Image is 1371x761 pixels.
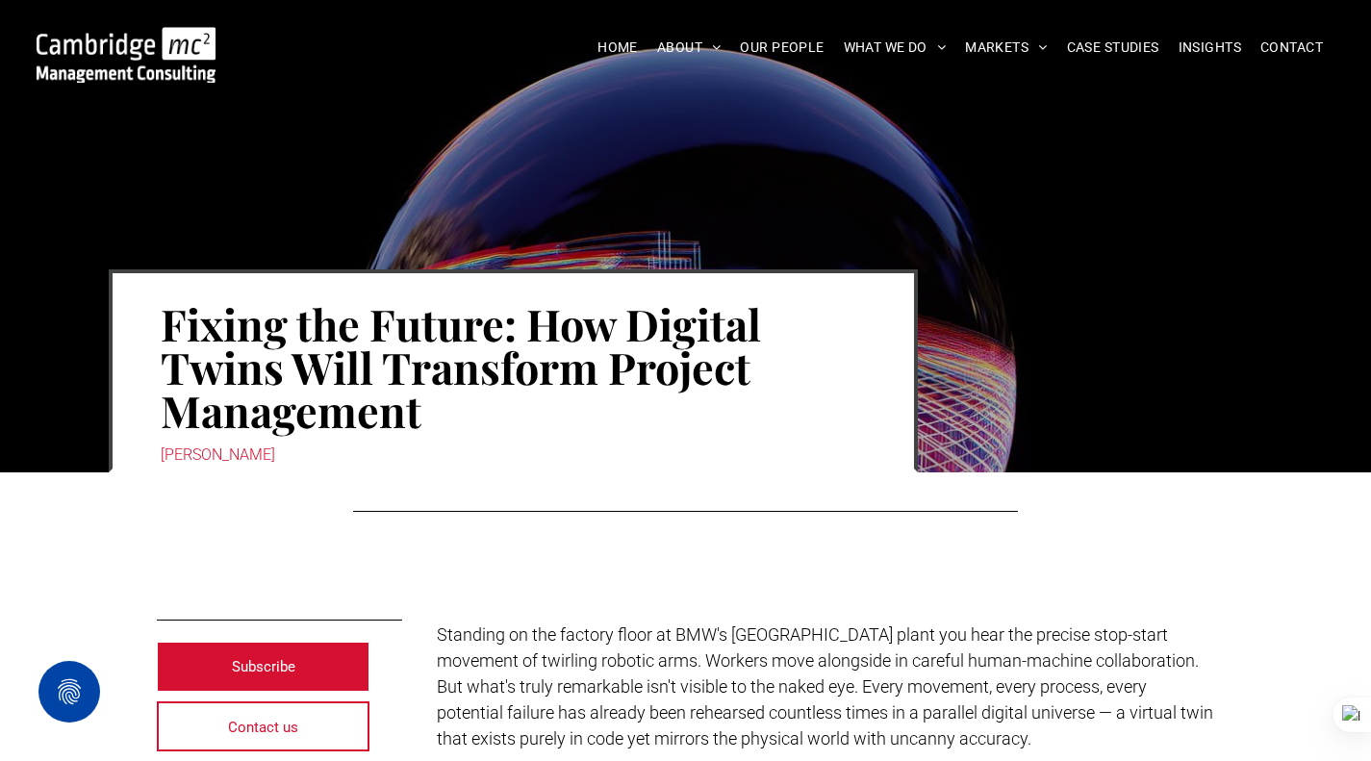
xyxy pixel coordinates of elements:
span: Subscribe [232,643,295,691]
a: Your Business Transformed | Cambridge Management Consulting [37,30,216,50]
div: [PERSON_NAME] [161,442,866,469]
a: OUR PEOPLE [730,33,833,63]
a: MARKETS [955,33,1056,63]
a: Subscribe [157,642,370,692]
a: INSIGHTS [1169,33,1251,63]
h1: Fixing the Future: How Digital Twins Will Transform Project Management [161,300,866,434]
a: WHAT WE DO [834,33,956,63]
a: CONTACT [1251,33,1333,63]
a: ABOUT [647,33,731,63]
a: HOME [588,33,647,63]
span: Contact us [228,703,298,751]
a: CASE STUDIES [1057,33,1169,63]
span: Standing on the factory floor at BMW's [GEOGRAPHIC_DATA] plant you hear the precise stop-start mo... [437,624,1213,748]
img: Go to Homepage [37,27,216,83]
a: Contact us [157,701,370,751]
